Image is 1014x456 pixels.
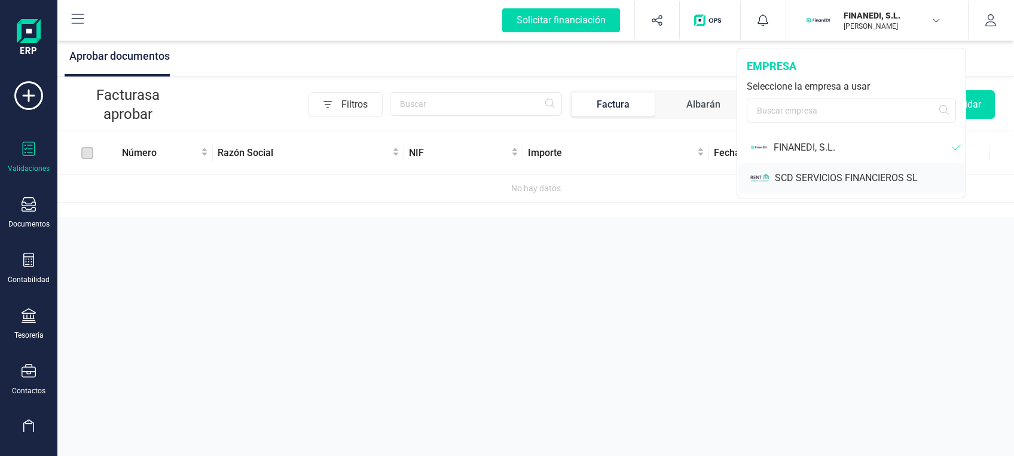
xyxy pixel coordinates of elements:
input: Buscar [390,92,562,116]
p: FINANEDI, S.L. [844,10,939,22]
input: Buscar empresa [747,99,956,123]
span: NIF [409,146,509,160]
button: Logo de OPS [687,1,733,39]
div: Seleccione la empresa a usar [747,79,956,94]
div: Contabilidad [8,275,50,284]
div: Contactos [12,386,45,396]
button: Filtros [309,92,383,117]
span: Razón Social [218,146,390,160]
p: [PERSON_NAME] [844,22,939,31]
button: Validar [937,90,995,119]
img: FI [750,137,768,158]
p: Facturas a aprobar [77,85,179,124]
div: Solicitar financiación [502,8,620,32]
div: Factura [597,97,630,112]
img: Logo de OPS [694,14,726,26]
span: Filtros [341,93,382,117]
span: Fecha de emisión [714,146,838,160]
img: FI [805,7,832,33]
div: No hay datos [62,182,1009,195]
span: Aprobar documentos [69,50,170,62]
div: SCD SERVICIOS FINANCIEROS SL [775,171,966,185]
button: Solicitar financiación [488,1,634,39]
div: FINANEDI, S.L. [774,140,952,155]
img: SC [750,167,769,188]
button: FIFINANEDI, S.L.[PERSON_NAME] [801,1,954,39]
div: Documentos [8,219,50,229]
div: Albarán [686,97,720,112]
div: Validaciones [8,164,50,173]
span: Número [122,146,198,160]
img: Logo Finanedi [17,19,41,57]
div: empresa [747,58,956,75]
span: Importe [528,146,695,160]
div: Tesorería [14,330,44,340]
